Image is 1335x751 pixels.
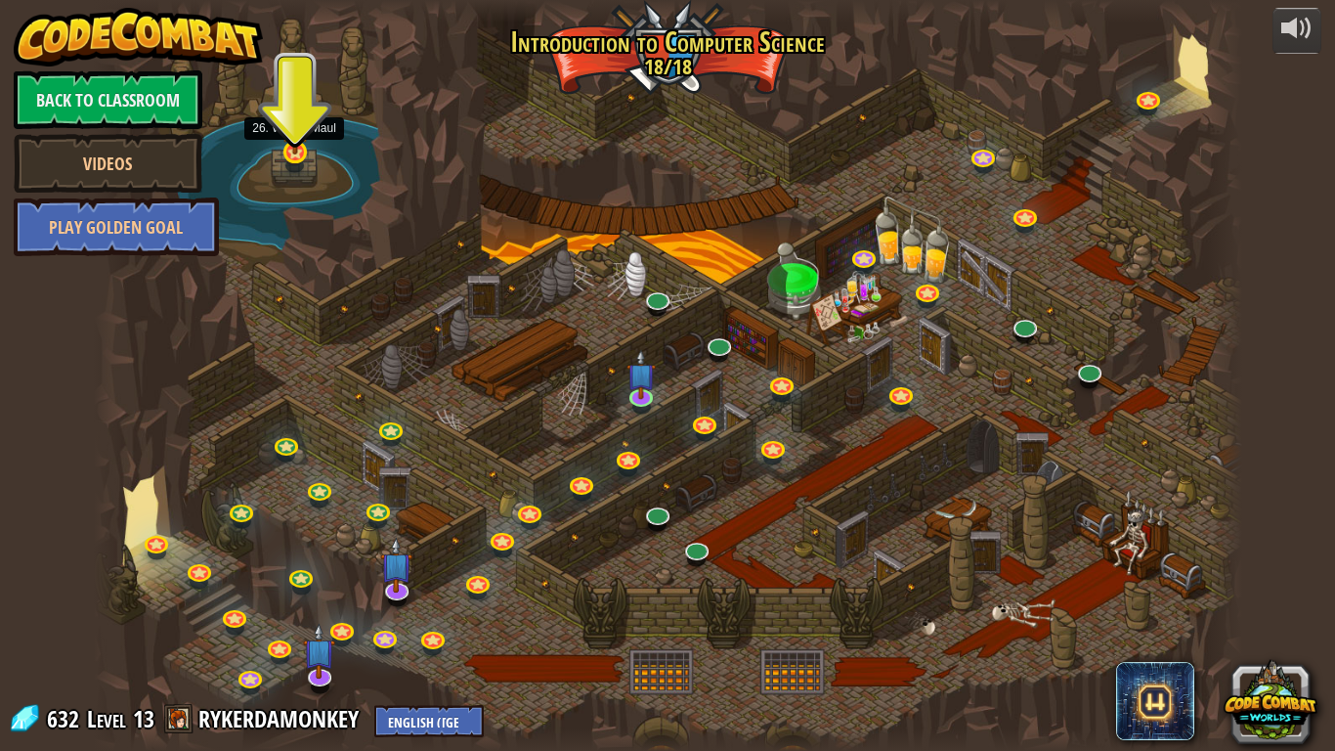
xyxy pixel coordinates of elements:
a: RYKERDAMONKEY [198,703,365,734]
button: Adjust volume [1272,8,1321,54]
a: Play Golden Goal [14,198,219,256]
img: CodeCombat - Learn how to code by playing a game [14,8,264,66]
img: level-banner-unstarted-subscriber.png [626,350,656,400]
img: level-banner-multiplayer.png [280,77,310,155]
span: Level [87,703,126,735]
a: Videos [14,134,202,193]
span: 13 [133,703,154,734]
a: Back to Classroom [14,70,202,129]
img: level-banner-unstarted-subscriber.png [304,624,336,680]
span: 632 [47,703,85,734]
img: level-banner-unstarted-subscriber.png [381,537,413,593]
